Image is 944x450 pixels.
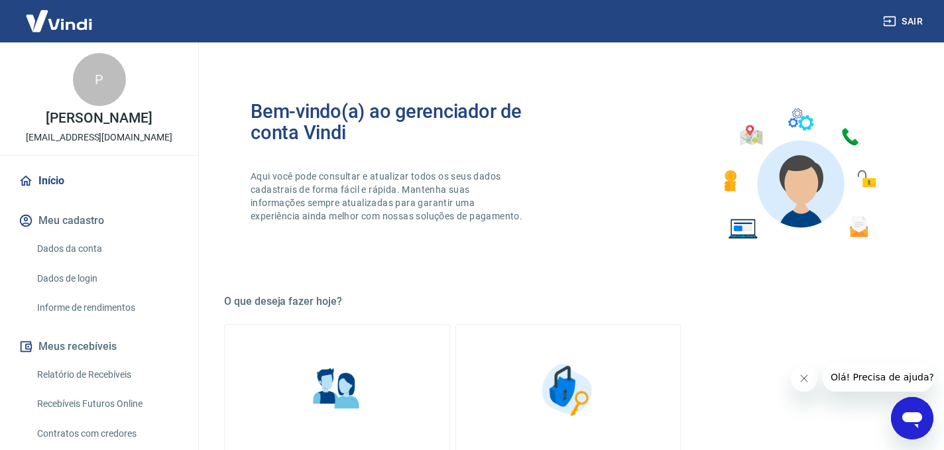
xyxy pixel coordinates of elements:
a: Recebíveis Futuros Online [32,390,182,418]
p: [EMAIL_ADDRESS][DOMAIN_NAME] [26,131,172,144]
img: Segurança [535,357,601,423]
a: Dados da conta [32,235,182,262]
iframe: Botão para abrir a janela de mensagens [891,397,933,439]
p: [PERSON_NAME] [46,111,152,125]
img: Imagem de um avatar masculino com diversos icones exemplificando as funcionalidades do gerenciado... [712,101,886,247]
div: P [73,53,126,106]
button: Meu cadastro [16,206,182,235]
span: Olá! Precisa de ajuda? [8,9,111,20]
a: Informe de rendimentos [32,294,182,321]
h5: O que deseja fazer hoje? [224,295,912,308]
button: Meus recebíveis [16,332,182,361]
iframe: Fechar mensagem [791,365,817,392]
a: Contratos com credores [32,420,182,447]
a: Início [16,166,182,196]
iframe: Mensagem da empresa [823,363,933,392]
button: Sair [880,9,928,34]
p: Aqui você pode consultar e atualizar todos os seus dados cadastrais de forma fácil e rápida. Mant... [251,170,525,223]
a: Dados de login [32,265,182,292]
img: Vindi [16,1,102,41]
img: Informações pessoais [304,357,370,423]
h2: Bem-vindo(a) ao gerenciador de conta Vindi [251,101,568,143]
a: Relatório de Recebíveis [32,361,182,388]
